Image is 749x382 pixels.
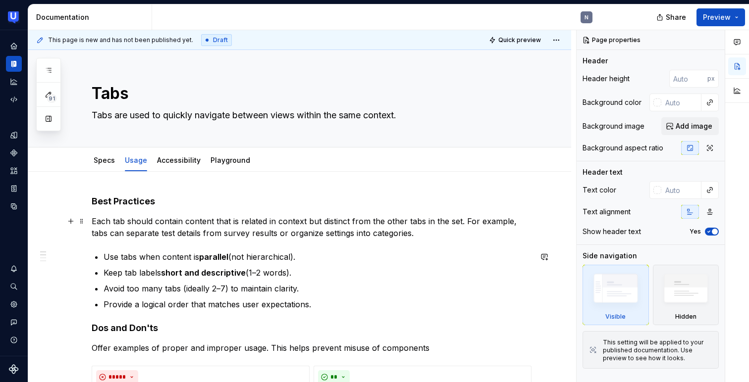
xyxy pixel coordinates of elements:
p: Avoid too many tabs (ideally 2–7) to maintain clarity. [104,283,532,294]
button: Share [651,8,693,26]
input: Auto [661,181,701,199]
a: Usage [125,156,147,164]
button: Add image [661,117,719,135]
button: Search ⌘K [6,279,22,294]
p: Provide a logical order that matches user expectations. [104,298,532,310]
a: Playground [211,156,250,164]
div: Header height [583,74,630,84]
a: Specs [94,156,115,164]
div: N [585,13,588,21]
a: Components [6,145,22,161]
div: Visible [605,313,626,321]
p: Keep tab labels (1–2 words). [104,267,532,279]
a: Analytics [6,74,22,90]
a: Documentation [6,56,22,72]
div: Show header text [583,227,641,237]
strong: short and descriptive [161,268,246,278]
strong: Best Practices [92,196,155,206]
div: Header text [583,167,623,177]
div: Hidden [675,313,696,321]
div: Background aspect ratio [583,143,663,153]
a: Storybook stories [6,181,22,196]
div: This setting will be applied to your published documentation. Use preview to see how it looks. [603,338,712,362]
div: Visible [583,265,649,325]
a: Settings [6,296,22,312]
div: Specs [90,149,119,170]
span: This page is new and has not been published yet. [48,36,193,44]
p: Offer examples of proper and improper usage. This helps prevent misuse of components [92,342,532,354]
div: Usage [121,149,151,170]
div: Playground [207,149,254,170]
span: Add image [676,121,712,131]
p: px [707,75,715,83]
textarea: Tabs are used to quickly navigate between views within the same context. [90,107,530,123]
span: Preview [703,12,731,22]
div: Text color [583,185,616,195]
span: Quick preview [498,36,541,44]
button: Quick preview [486,33,545,47]
a: Code automation [6,92,22,107]
a: Accessibility [157,156,201,164]
a: Home [6,38,22,54]
svg: Supernova Logo [9,364,19,374]
input: Auto [669,70,707,88]
div: Documentation [36,12,148,22]
textarea: Tabs [90,82,530,105]
div: Background color [583,97,642,107]
div: Text alignment [583,207,631,217]
strong: parallel [199,252,228,262]
div: Side navigation [583,251,637,261]
a: Assets [6,163,22,179]
span: Draft [213,36,228,44]
div: Accessibility [153,149,205,170]
div: Header [583,56,608,66]
p: Use tabs when content is (not hierarchical). [104,251,532,263]
strong: Dos and Don'ts [92,323,158,333]
div: Hidden [653,265,719,325]
input: Auto [661,94,701,111]
button: Notifications [6,261,22,277]
button: Contact support [6,314,22,330]
img: 41adf70f-fc1c-4662-8e2d-d2ab9c673b1b.png [8,11,20,23]
a: Design tokens [6,127,22,143]
a: Data sources [6,198,22,214]
div: Background image [583,121,644,131]
span: Share [666,12,686,22]
span: 91 [47,95,56,102]
button: Preview [696,8,745,26]
p: Each tab should contain content that is related in context but distinct from the other tabs in th... [92,215,532,239]
label: Yes [690,228,701,236]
